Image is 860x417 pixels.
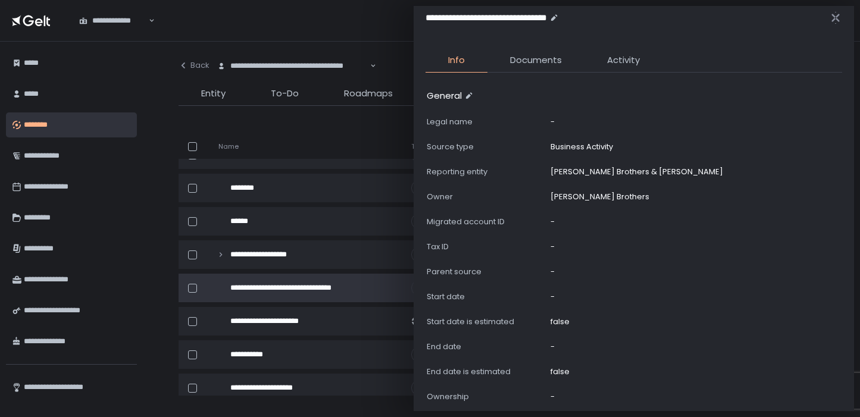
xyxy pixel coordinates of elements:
[427,391,546,402] div: Ownership
[179,60,209,71] div: Back
[427,142,546,152] div: Source type
[551,341,555,352] div: -
[551,192,649,202] div: [PERSON_NAME] Brothers
[551,217,555,227] div: -
[510,54,562,67] span: Documents
[427,316,546,327] div: Start date is estimated
[551,391,555,402] div: -
[551,167,723,177] div: [PERSON_NAME] Brothers & [PERSON_NAME]
[551,316,570,327] div: false
[427,167,546,177] div: Reporting entity
[179,54,209,77] button: Back
[427,366,546,377] div: End date is estimated
[427,242,546,252] div: Tax ID
[427,266,546,277] div: Parent source
[271,87,299,101] span: To-Do
[551,366,570,377] div: false
[607,54,640,67] span: Activity
[427,192,546,202] div: Owner
[448,54,465,67] span: Info
[147,15,148,27] input: Search for option
[551,242,555,252] div: -
[551,291,555,302] div: -
[427,291,546,302] div: Start date
[427,341,546,352] div: End date
[368,60,369,72] input: Search for option
[411,142,427,151] span: Type
[218,142,239,151] span: Name
[551,117,555,127] div: -
[209,54,376,79] div: Search for option
[201,87,226,101] span: Entity
[551,266,555,277] div: -
[551,142,613,152] div: Business Activity
[427,89,462,103] h2: General
[344,87,393,101] span: Roadmaps
[427,217,546,227] div: Migrated account ID
[427,117,546,127] div: Legal name
[71,8,155,33] div: Search for option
